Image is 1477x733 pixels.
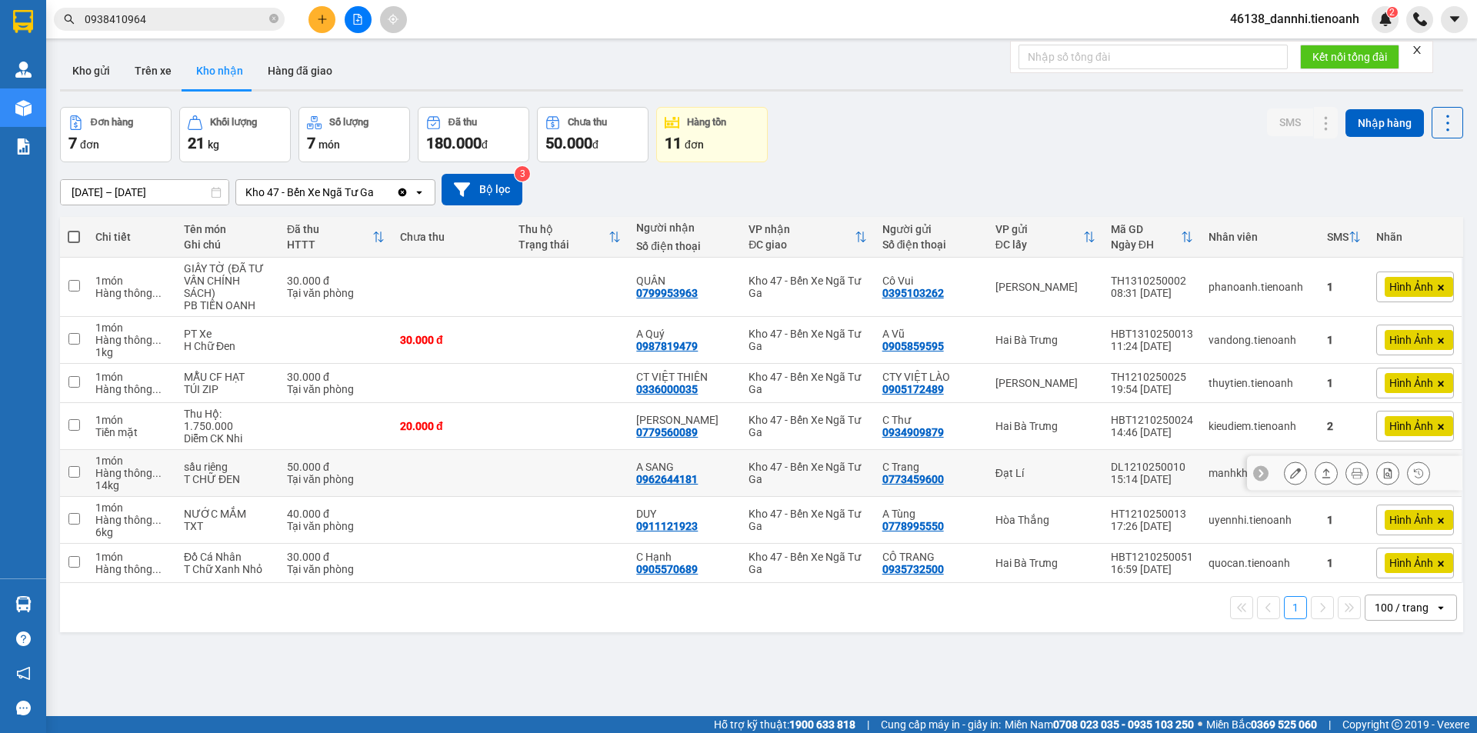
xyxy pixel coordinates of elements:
[1209,334,1312,346] div: vandong.tienoanh
[882,275,980,287] div: Cô Vui
[152,287,162,299] span: ...
[122,52,184,89] button: Trên xe
[1209,557,1312,569] div: quocan.tienoanh
[184,340,272,352] div: H Chữ Đen
[298,107,410,162] button: Số lượng7món
[882,340,944,352] div: 0905859595
[400,334,503,346] div: 30.000 đ
[380,6,407,33] button: aim
[882,383,944,395] div: 0905172489
[1412,45,1422,55] span: close
[1319,217,1369,258] th: Toggle SortBy
[15,596,32,612] img: warehouse-icon
[1218,9,1372,28] span: 46138_dannhi.tienoanh
[1389,376,1433,390] span: Hình Ảnh
[568,117,607,128] div: Chưa thu
[995,420,1095,432] div: Hai Bà Trưng
[881,716,1001,733] span: Cung cấp máy in - giấy in:
[1435,601,1447,614] svg: open
[184,551,272,563] div: Đồ Cá Nhân
[636,461,733,473] div: A SANG
[882,563,944,575] div: 0935732500
[184,473,272,485] div: T CHỮ ĐEN
[95,346,168,358] div: 1 kg
[95,551,168,563] div: 1 món
[375,185,377,200] input: Selected Kho 47 - Bến Xe Ngã Tư Ga.
[1209,420,1312,432] div: kieudiem.tienoanh
[1389,513,1433,527] span: Hình Ảnh
[287,461,385,473] div: 50.000 đ
[1329,716,1331,733] span: |
[1327,377,1361,389] div: 1
[15,100,32,116] img: warehouse-icon
[592,138,598,151] span: đ
[1111,551,1193,563] div: HBT1210250051
[749,414,866,438] div: Kho 47 - Bến Xe Ngã Tư Ga
[1251,718,1317,731] strong: 0369 525 060
[636,371,733,383] div: CT VIỆT THIÊN
[184,408,272,432] div: Thu Hộ: 1.750.000
[448,117,477,128] div: Đã thu
[400,231,503,243] div: Chưa thu
[442,174,522,205] button: Bộ lọc
[1327,231,1349,243] div: SMS
[636,328,733,340] div: A Quý
[1284,596,1307,619] button: 1
[1267,108,1313,136] button: SMS
[1441,6,1468,33] button: caret-down
[287,383,385,395] div: Tại văn phòng
[1327,281,1361,293] div: 1
[269,12,278,27] span: close-circle
[345,6,372,33] button: file-add
[714,716,855,733] span: Hỗ trợ kỹ thuật:
[184,262,272,299] div: GIẤY TỜ (ĐÃ TƯ VẤN CHÍNH SÁCH)
[352,14,363,25] span: file-add
[95,322,168,334] div: 1 món
[287,238,372,251] div: HTTT
[882,461,980,473] div: C Trang
[636,383,698,395] div: 0336000035
[60,52,122,89] button: Kho gửi
[995,514,1095,526] div: Hòa Thắng
[184,432,272,445] div: Diễm CK Nhi
[184,223,272,235] div: Tên món
[255,52,345,89] button: Hàng đã giao
[995,557,1095,569] div: Hai Bà Trưng
[1103,217,1201,258] th: Toggle SortBy
[152,563,162,575] span: ...
[16,666,31,681] span: notification
[749,461,866,485] div: Kho 47 - Bến Xe Ngã Tư Ga
[68,134,77,152] span: 7
[1053,718,1194,731] strong: 0708 023 035 - 0935 103 250
[537,107,648,162] button: Chưa thu50.000đ
[413,186,425,198] svg: open
[995,281,1095,293] div: [PERSON_NAME]
[1413,12,1427,26] img: phone-icon
[279,217,392,258] th: Toggle SortBy
[60,107,172,162] button: Đơn hàng7đơn
[995,238,1083,251] div: ĐC lấy
[882,371,980,383] div: CTY VIỆT LÀO
[1327,557,1361,569] div: 1
[518,238,609,251] div: Trạng thái
[1111,328,1193,340] div: HBT1310250013
[511,217,629,258] th: Toggle SortBy
[1392,719,1402,730] span: copyright
[418,107,529,162] button: Đã thu180.000đ
[882,508,980,520] div: A Tùng
[184,238,272,251] div: Ghi chú
[1375,600,1429,615] div: 100 / trang
[287,563,385,575] div: Tại văn phòng
[1111,563,1193,575] div: 16:59 [DATE]
[1111,426,1193,438] div: 14:46 [DATE]
[208,138,219,151] span: kg
[61,180,228,205] input: Select a date range.
[882,223,980,235] div: Người gửi
[287,473,385,485] div: Tại văn phòng
[749,223,854,235] div: VP nhận
[1111,287,1193,299] div: 08:31 [DATE]
[16,631,31,646] span: question-circle
[882,238,980,251] div: Số điện thoại
[426,134,482,152] span: 180.000
[210,117,257,128] div: Khối lượng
